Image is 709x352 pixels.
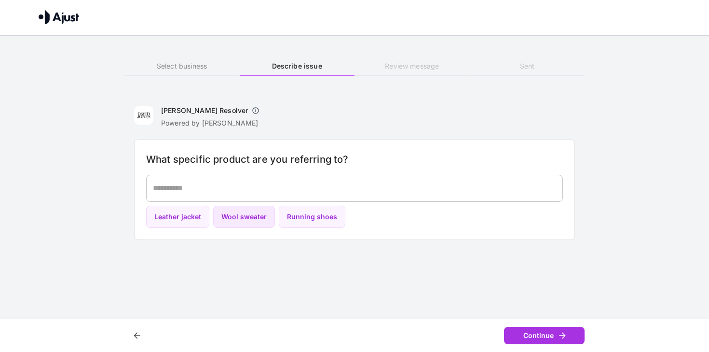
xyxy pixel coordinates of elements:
h6: Review message [354,61,469,71]
h6: Describe issue [240,61,354,71]
button: Leather jacket [146,206,209,228]
button: Continue [504,327,585,345]
p: Powered by [PERSON_NAME] [161,118,263,128]
img: David Jones [134,106,153,125]
img: Ajust [39,10,79,24]
h6: What specific product are you referring to? [146,152,563,167]
h6: Sent [470,61,585,71]
button: Wool sweater [213,206,275,228]
h6: [PERSON_NAME] Resolver [161,106,248,115]
button: Running shoes [279,206,345,228]
h6: Select business [124,61,239,71]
